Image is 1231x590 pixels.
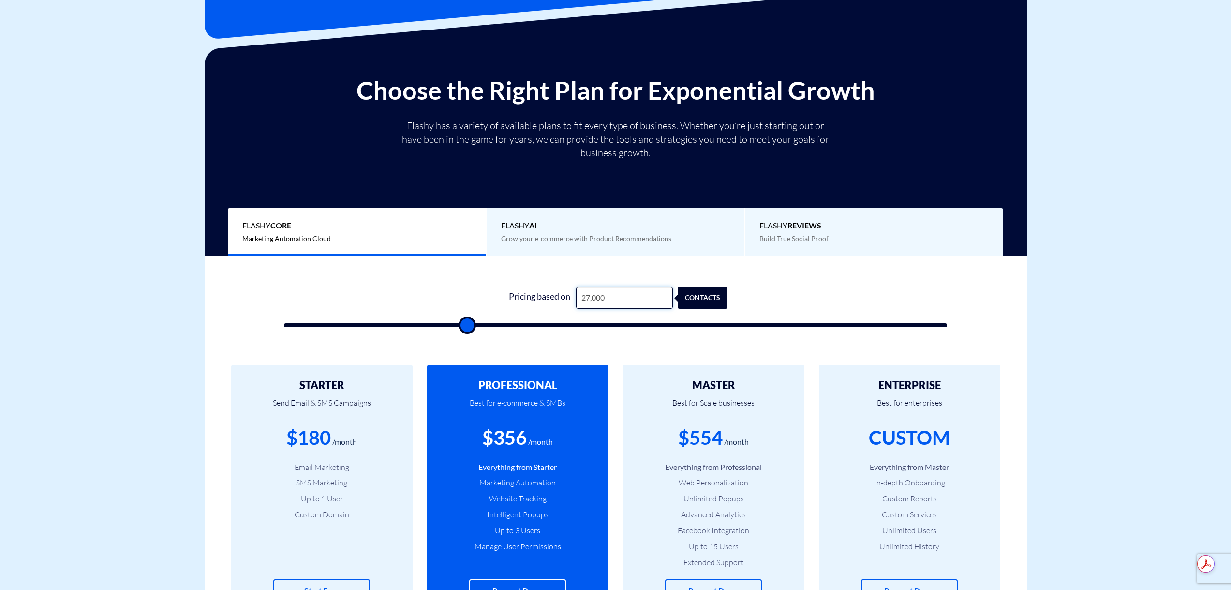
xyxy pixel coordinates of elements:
[869,424,950,452] div: CUSTOM
[442,509,594,520] li: Intelligent Popups
[833,462,986,473] li: Everything from Master
[759,234,829,242] span: Build True Social Proof
[286,424,331,452] div: $180
[638,493,790,504] li: Unlimited Popups
[270,221,291,230] b: Core
[833,379,986,391] h2: ENTERPRISE
[442,541,594,552] li: Manage User Permissions
[833,391,986,424] p: Best for enterprises
[638,541,790,552] li: Up to 15 Users
[246,509,398,520] li: Custom Domain
[246,493,398,504] li: Up to 1 User
[638,477,790,488] li: Web Personalization
[833,525,986,536] li: Unlimited Users
[482,424,527,452] div: $356
[528,437,553,448] div: /month
[246,477,398,488] li: SMS Marketing
[442,391,594,424] p: Best for e-commerce & SMBs
[724,437,749,448] div: /month
[833,493,986,504] li: Custom Reports
[787,221,821,230] b: REVIEWS
[246,391,398,424] p: Send Email & SMS Campaigns
[242,234,331,242] span: Marketing Automation Cloud
[242,220,471,231] span: Flashy
[398,119,833,160] p: Flashy has a variety of available plans to fit every type of business. Whether you’re just starti...
[833,541,986,552] li: Unlimited History
[442,379,594,391] h2: PROFESSIONAL
[442,477,594,488] li: Marketing Automation
[529,221,537,230] b: AI
[678,424,723,452] div: $554
[442,462,594,473] li: Everything from Starter
[833,509,986,520] li: Custom Services
[638,379,790,391] h2: MASTER
[759,220,989,231] span: Flashy
[833,477,986,488] li: In-depth Onboarding
[442,525,594,536] li: Up to 3 Users
[442,493,594,504] li: Website Tracking
[684,287,734,309] div: contacts
[212,76,1020,104] h2: Choose the Right Plan for Exponential Growth
[638,509,790,520] li: Advanced Analytics
[246,462,398,473] li: Email Marketing
[638,462,790,473] li: Everything from Professional
[501,234,671,242] span: Grow your e-commerce with Product Recommendations
[504,287,576,309] div: Pricing based on
[638,525,790,536] li: Facebook Integration
[332,437,357,448] div: /month
[638,557,790,568] li: Extended Support
[246,379,398,391] h2: STARTER
[638,391,790,424] p: Best for Scale businesses
[501,220,730,231] span: Flashy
